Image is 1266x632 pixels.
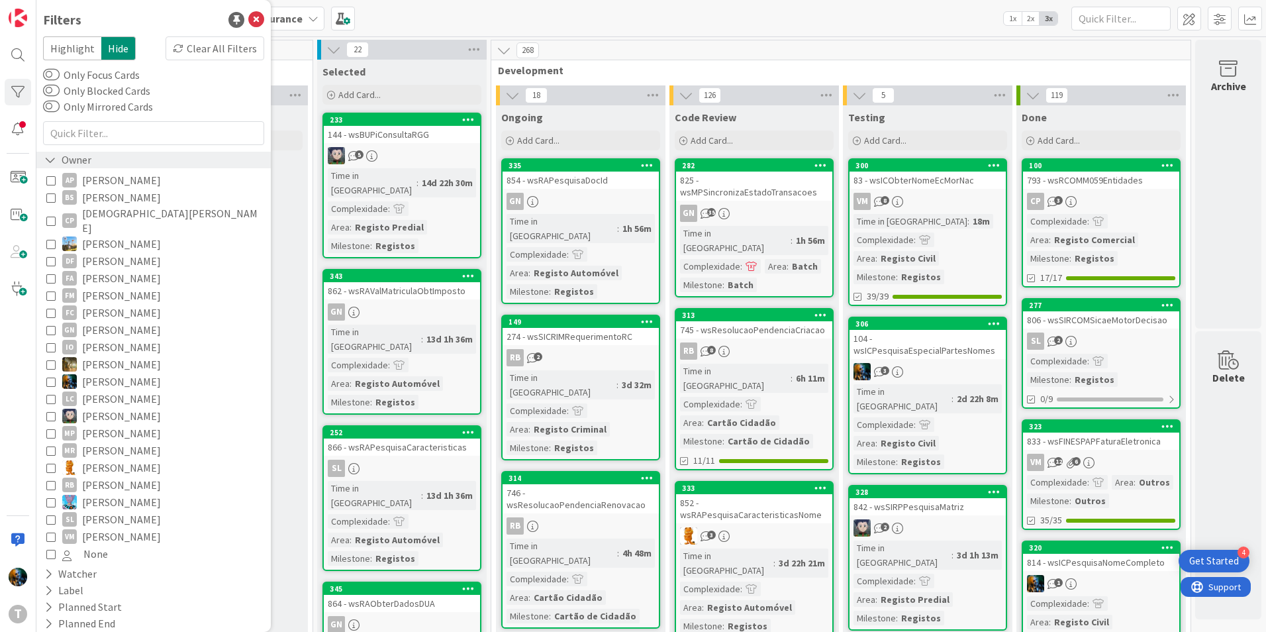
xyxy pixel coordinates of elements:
[62,173,77,187] div: AP
[898,270,944,284] div: Registos
[1023,160,1179,172] div: 100
[507,284,549,299] div: Milestone
[704,415,779,430] div: Cartão Cidadão
[850,330,1006,359] div: 104 - wsICPesquisaEspecialPartesNomes
[328,481,421,510] div: Time in [GEOGRAPHIC_DATA]
[676,494,832,523] div: 852 - wsRAPesquisaCaracteristicasNome
[680,259,740,274] div: Complexidade
[507,247,567,262] div: Complexidade
[1136,475,1173,490] div: Outros
[707,208,716,217] span: 35
[82,172,161,189] span: [PERSON_NAME]
[370,395,372,409] span: :
[352,376,443,391] div: Registo Automóvel
[62,357,77,372] img: JC
[330,428,480,437] div: 252
[28,2,60,18] span: Support
[850,318,1006,359] div: 306104 - wsICPesquisaEspecialPartesNomes
[43,100,60,113] button: Only Mirrored Cards
[898,454,944,469] div: Registos
[62,478,77,492] div: RB
[855,488,1006,497] div: 328
[503,328,659,345] div: 274 - wsSICRIMRequerimentoRC
[850,486,1006,498] div: 328
[853,436,875,450] div: Area
[82,356,161,373] span: [PERSON_NAME]
[1027,251,1069,266] div: Milestone
[43,83,150,99] label: Only Blocked Cards
[1051,233,1138,247] div: Registo Comercial
[853,251,875,266] div: Area
[328,168,416,197] div: Time in [GEOGRAPHIC_DATA]
[875,251,877,266] span: :
[702,415,704,430] span: :
[352,220,427,235] div: Registo Predial
[853,384,951,413] div: Time in [GEOGRAPHIC_DATA]
[82,494,161,511] span: [PERSON_NAME]
[682,484,832,493] div: 333
[850,172,1006,189] div: 83 - wsICObterNomeEcMorNac
[1054,457,1063,466] span: 12
[82,287,161,304] span: [PERSON_NAME]
[82,304,161,321] span: [PERSON_NAME]
[549,441,551,455] span: :
[853,233,914,247] div: Complexidade
[509,474,659,483] div: 314
[82,407,161,425] span: [PERSON_NAME]
[850,160,1006,172] div: 300
[1023,454,1179,471] div: VM
[1069,372,1071,387] span: :
[328,325,421,354] div: Time in [GEOGRAPHIC_DATA]
[693,454,715,468] span: 11/11
[1027,233,1049,247] div: Area
[501,471,660,629] a: 314746 - wsResolucaoPendenciaRenovacaoRBTime in [GEOGRAPHIC_DATA]:4h 48mComplexidade:Area:Cartão ...
[675,158,834,297] a: 282825 - wsMPSincronizaEstadoTransacoesGNTime in [GEOGRAPHIC_DATA]:1h 56mComplexidade:Area:BatchM...
[388,201,390,216] span: :
[62,340,77,354] div: IO
[46,425,261,442] button: MP [PERSON_NAME]
[509,161,659,170] div: 335
[350,376,352,391] span: :
[864,134,906,146] span: Add Card...
[62,271,77,286] div: FA
[370,238,372,253] span: :
[62,426,77,441] div: MP
[676,342,832,360] div: RB
[765,259,787,274] div: Area
[324,427,480,456] div: 252866 - wsRAPesquisaCaracteristicas
[1023,421,1179,450] div: 323833 - wsFINESPAPFaturaEletronica
[676,160,832,172] div: 282
[1029,422,1179,431] div: 323
[62,213,77,228] div: CP
[330,272,480,281] div: 343
[43,68,60,81] button: Only Focus Cards
[682,161,832,170] div: 282
[328,238,370,253] div: Milestone
[680,342,697,360] div: RB
[507,349,524,366] div: RB
[676,309,832,339] div: 313745 - wsResolucaoPendenciaCriacao
[1023,299,1179,311] div: 277
[724,278,757,292] div: Batch
[1069,251,1071,266] span: :
[551,441,597,455] div: Registos
[328,220,350,235] div: Area
[82,339,161,356] span: [PERSON_NAME]
[680,397,740,411] div: Complexidade
[324,270,480,299] div: 343862 - wsRAValMatriculaObtImposto
[324,147,480,164] div: LS
[1027,333,1044,350] div: SL
[1027,193,1044,210] div: CP
[1054,196,1063,205] span: 3
[46,252,261,270] button: DF [PERSON_NAME]
[1023,172,1179,189] div: 793 - wsRCOMM059Entidades
[676,482,832,494] div: 333
[680,205,697,222] div: GN
[1071,251,1118,266] div: Registos
[82,252,161,270] span: [PERSON_NAME]
[423,488,476,503] div: 13d 1h 36m
[676,321,832,339] div: 745 - wsResolucaoPendenciaCriacao
[1022,158,1181,288] a: 100793 - wsRCOMM059EntidadesCPComplexidade:Area:Registo ComercialMilestone:Registos17/17
[551,284,597,299] div: Registos
[324,282,480,299] div: 862 - wsRAValMatriculaObtImposto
